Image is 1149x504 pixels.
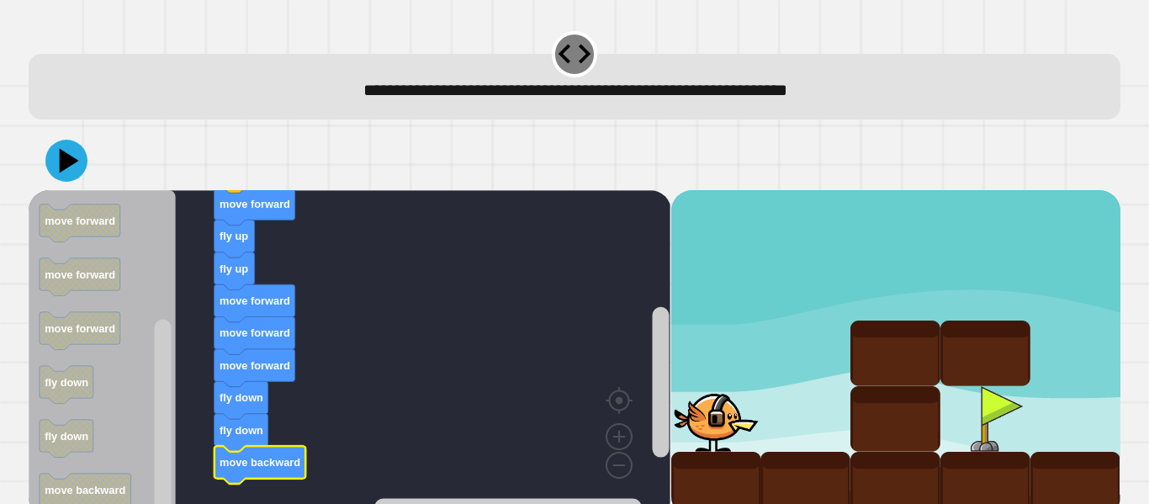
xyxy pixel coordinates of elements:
[220,294,290,307] text: move forward
[220,263,248,275] text: fly up
[220,359,290,372] text: move forward
[220,326,290,339] text: move forward
[220,456,300,469] text: move backward
[45,215,115,227] text: move forward
[220,198,290,210] text: move forward
[220,424,263,437] text: fly down
[45,268,115,281] text: move forward
[45,484,125,496] text: move backward
[220,230,248,242] text: fly up
[45,376,88,389] text: fly down
[220,391,263,404] text: fly down
[45,322,115,335] text: move forward
[45,430,88,443] text: fly down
